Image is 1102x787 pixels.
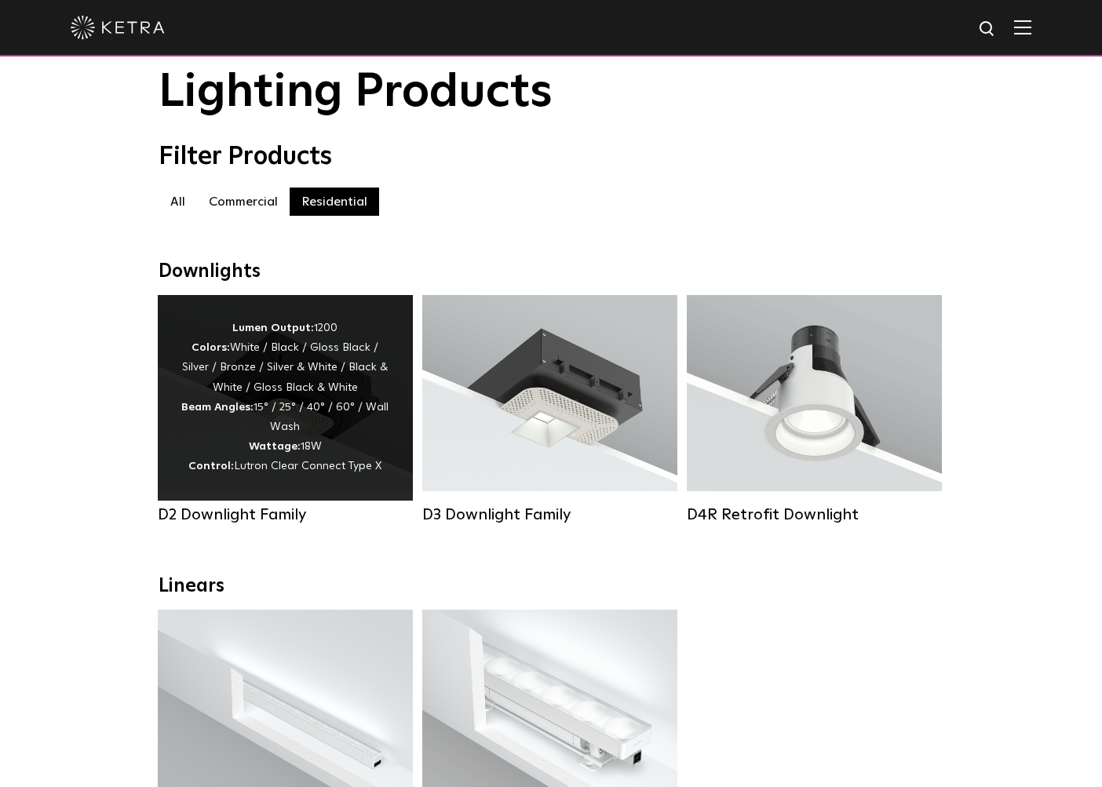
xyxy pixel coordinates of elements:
[181,319,389,477] div: 1200 White / Black / Gloss Black / Silver / Bronze / Silver & White / Black & White / Gloss Black...
[159,142,943,172] div: Filter Products
[249,441,301,452] strong: Wattage:
[71,16,165,39] img: ketra-logo-2019-white
[687,295,942,523] a: D4R Retrofit Downlight Lumen Output:800Colors:White / BlackBeam Angles:15° / 25° / 40° / 60°Watta...
[159,575,943,598] div: Linears
[197,188,290,216] label: Commercial
[181,402,254,413] strong: Beam Angles:
[188,461,234,472] strong: Control:
[422,505,677,524] div: D3 Downlight Family
[422,295,677,523] a: D3 Downlight Family Lumen Output:700 / 900 / 1100Colors:White / Black / Silver / Bronze / Paintab...
[158,295,413,523] a: D2 Downlight Family Lumen Output:1200Colors:White / Black / Gloss Black / Silver / Bronze / Silve...
[978,20,998,39] img: search icon
[158,505,413,524] div: D2 Downlight Family
[234,461,381,472] span: Lutron Clear Connect Type X
[232,322,314,333] strong: Lumen Output:
[159,261,943,283] div: Downlights
[159,188,197,216] label: All
[159,69,553,116] span: Lighting Products
[290,188,379,216] label: Residential
[687,505,942,524] div: D4R Retrofit Downlight
[192,342,230,353] strong: Colors:
[1014,20,1031,35] img: Hamburger%20Nav.svg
